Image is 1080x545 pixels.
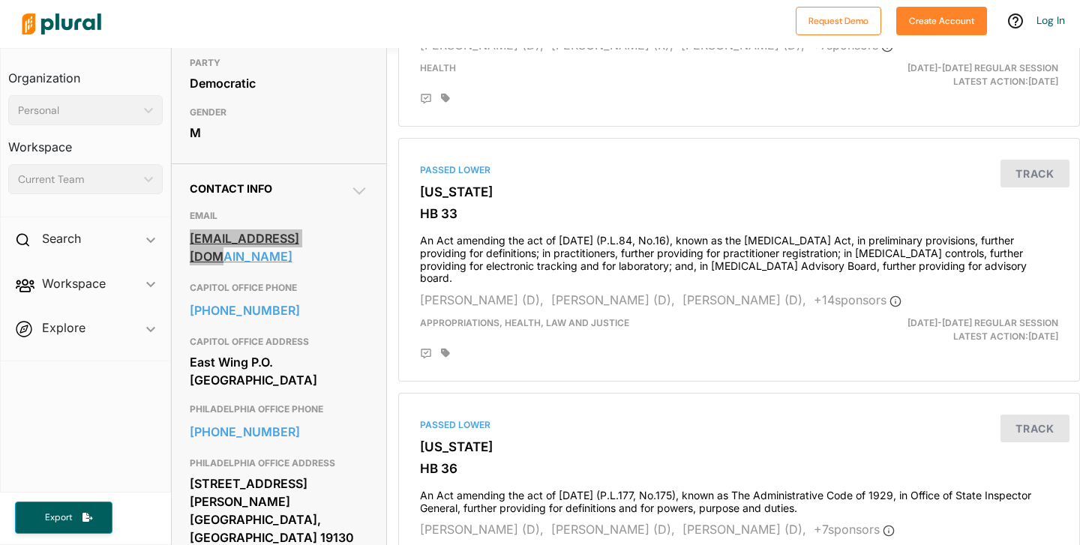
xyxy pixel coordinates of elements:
[682,292,806,307] span: [PERSON_NAME] (D),
[18,103,138,118] div: Personal
[420,418,1058,432] div: Passed Lower
[190,400,368,418] h3: PHILADELPHIA OFFICE PHONE
[682,522,806,537] span: [PERSON_NAME] (D),
[18,172,138,187] div: Current Team
[1000,415,1069,442] button: Track
[420,439,1058,454] h3: [US_STATE]
[190,207,368,225] h3: EMAIL
[896,12,987,28] a: Create Account
[907,62,1058,73] span: [DATE]-[DATE] Regular Session
[1036,13,1065,27] a: Log In
[420,163,1058,177] div: Passed Lower
[796,7,881,35] button: Request Demo
[551,292,675,307] span: [PERSON_NAME] (D),
[190,299,368,322] a: [PHONE_NUMBER]
[420,482,1058,515] h4: An Act amending the act of [DATE] (P.L.177, No.175), known as The Administrative Code of 1929, in...
[420,317,629,328] span: Appropriations, Health, LAW AND JUSTICE
[34,511,82,524] span: Export
[190,121,368,144] div: M
[420,62,456,73] span: Health
[190,72,368,94] div: Democratic
[8,56,163,89] h3: Organization
[420,292,544,307] span: [PERSON_NAME] (D),
[1000,160,1069,187] button: Track
[420,461,1058,476] h3: HB 36
[896,7,987,35] button: Create Account
[190,182,272,195] span: Contact Info
[796,12,881,28] a: Request Demo
[42,230,81,247] h2: Search
[849,316,1069,343] div: Latest Action: [DATE]
[420,184,1058,199] h3: [US_STATE]
[190,421,368,443] a: [PHONE_NUMBER]
[907,317,1058,328] span: [DATE]-[DATE] Regular Session
[814,292,901,307] span: + 14 sponsor s
[190,351,368,391] div: East Wing P.O. [GEOGRAPHIC_DATA]
[15,502,112,534] button: Export
[420,93,432,105] div: Add Position Statement
[190,454,368,472] h3: PHILADELPHIA OFFICE ADDRESS
[420,227,1058,285] h4: An Act amending the act of [DATE] (P.L.84, No.16), known as the [MEDICAL_DATA] Act, in preliminar...
[420,348,432,360] div: Add Position Statement
[190,54,368,72] h3: PARTY
[551,522,675,537] span: [PERSON_NAME] (D),
[190,227,368,268] a: [EMAIL_ADDRESS][DOMAIN_NAME]
[190,103,368,121] h3: GENDER
[441,93,450,103] div: Add tags
[420,206,1058,221] h3: HB 33
[190,333,368,351] h3: CAPITOL OFFICE ADDRESS
[8,125,163,158] h3: Workspace
[849,61,1069,88] div: Latest Action: [DATE]
[190,279,368,297] h3: CAPITOL OFFICE PHONE
[420,522,544,537] span: [PERSON_NAME] (D),
[441,348,450,358] div: Add tags
[814,522,895,537] span: + 7 sponsor s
